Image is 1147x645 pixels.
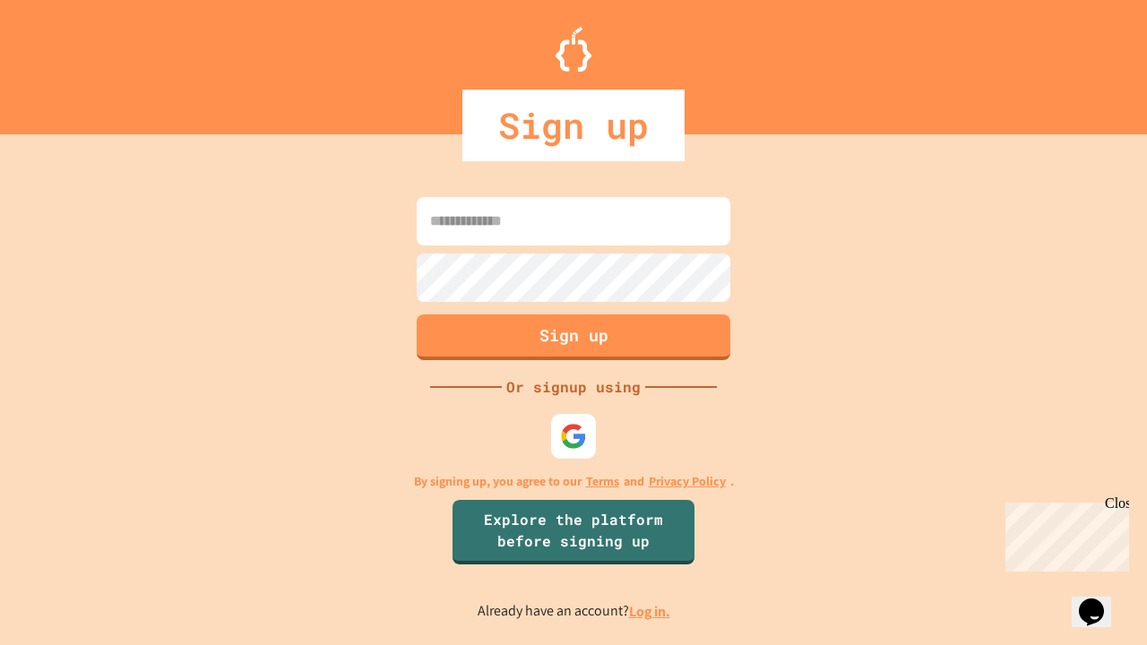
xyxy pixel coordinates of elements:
[586,472,619,491] a: Terms
[417,314,730,360] button: Sign up
[998,495,1129,572] iframe: chat widget
[502,376,645,398] div: Or signup using
[556,27,591,72] img: Logo.svg
[453,500,694,564] a: Explore the platform before signing up
[560,423,587,450] img: google-icon.svg
[1072,573,1129,627] iframe: chat widget
[414,472,734,491] p: By signing up, you agree to our and .
[462,90,685,161] div: Sign up
[649,472,726,491] a: Privacy Policy
[629,602,670,621] a: Log in.
[7,7,124,114] div: Chat with us now!Close
[478,600,670,623] p: Already have an account?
